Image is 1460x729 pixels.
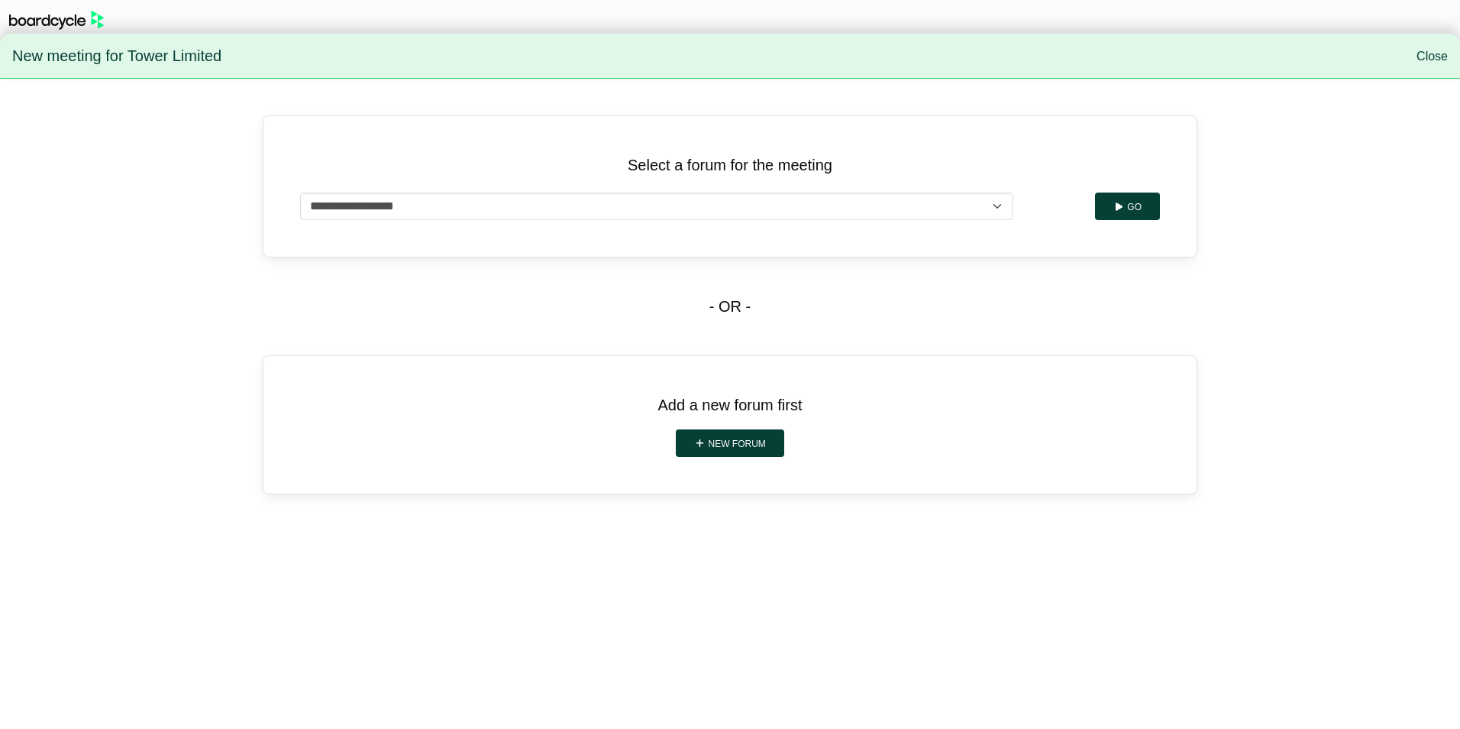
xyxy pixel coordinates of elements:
[12,40,221,73] span: New meeting for Tower Limited
[263,258,1197,355] div: - OR -
[300,393,1160,417] p: Add a new forum first
[1095,193,1160,220] button: Go
[676,429,784,457] a: New forum
[300,153,1160,177] p: Select a forum for the meeting
[9,11,104,30] img: BoardcycleBlackGreen-aaafeed430059cb809a45853b8cf6d952af9d84e6e89e1f1685b34bfd5cb7d64.svg
[1416,50,1448,63] a: Close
